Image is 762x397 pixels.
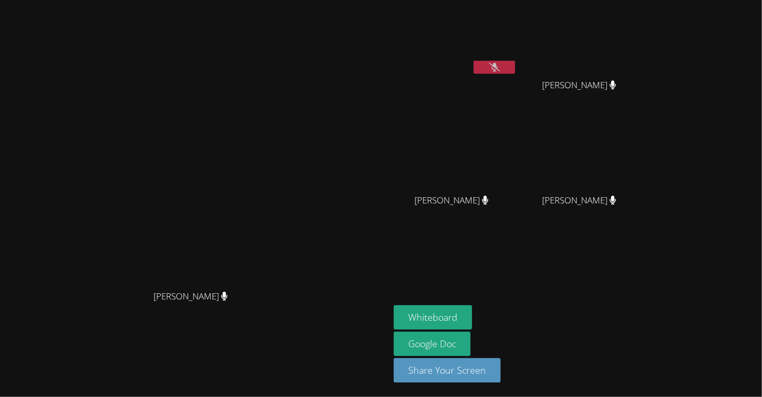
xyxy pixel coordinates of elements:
span: [PERSON_NAME] [154,289,228,304]
button: Whiteboard [394,305,472,330]
button: Share Your Screen [394,358,501,382]
span: [PERSON_NAME] [414,193,489,208]
span: [PERSON_NAME] [542,78,616,93]
a: Google Doc [394,332,470,356]
span: [PERSON_NAME] [542,193,616,208]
